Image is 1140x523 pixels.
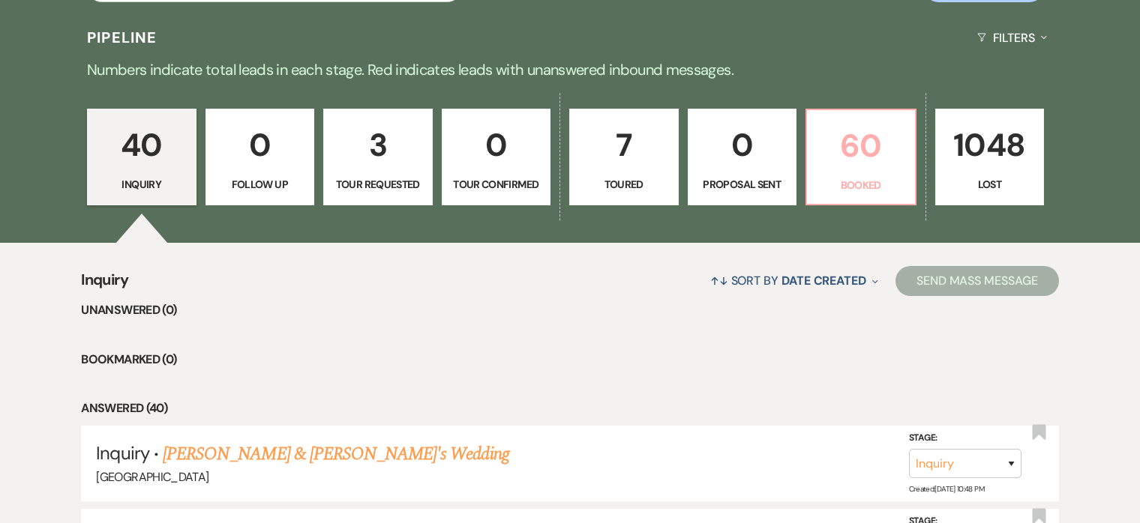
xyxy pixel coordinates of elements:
span: ↑↓ [710,273,728,288]
a: 0Tour Confirmed [442,109,551,206]
span: [GEOGRAPHIC_DATA] [96,469,208,485]
a: 7Toured [569,109,679,206]
button: Sort By Date Created [704,261,884,300]
a: 60Booked [805,109,916,206]
p: Lost [945,176,1035,193]
button: Send Mass Message [895,266,1059,296]
span: Inquiry [96,441,148,465]
p: Toured [579,176,669,193]
p: 60 [816,121,906,171]
p: Tour Confirmed [451,176,541,193]
p: Proposal Sent [697,176,787,193]
span: Date Created [781,273,866,288]
h3: Pipeline [87,27,157,48]
a: 0Follow Up [205,109,315,206]
p: 0 [215,120,305,170]
p: 7 [579,120,669,170]
li: Bookmarked (0) [81,350,1058,369]
label: Stage: [909,429,1021,446]
p: Follow Up [215,176,305,193]
p: Tour Requested [333,176,423,193]
li: Unanswered (0) [81,300,1058,320]
a: 40Inquiry [87,109,196,206]
li: Answered (40) [81,399,1058,418]
p: 0 [451,120,541,170]
p: 0 [697,120,787,170]
a: 3Tour Requested [323,109,433,206]
p: 40 [97,120,187,170]
a: 0Proposal Sent [688,109,797,206]
p: Numbers indicate total leads in each stage. Red indicates leads with unanswered inbound messages. [30,58,1110,82]
a: [PERSON_NAME] & [PERSON_NAME]'s Wedding [163,441,509,468]
a: 1048Lost [935,109,1045,206]
span: Created: [DATE] 10:48 PM [909,484,984,494]
p: 1048 [945,120,1035,170]
p: Booked [816,177,906,193]
span: Inquiry [81,268,128,300]
p: Inquiry [97,176,187,193]
button: Filters [971,18,1053,58]
p: 3 [333,120,423,170]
